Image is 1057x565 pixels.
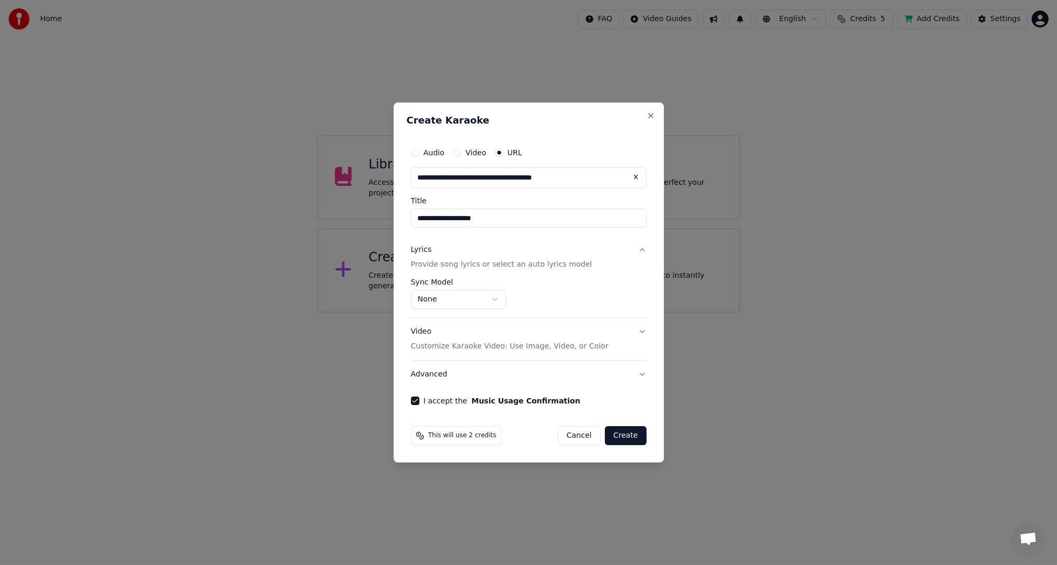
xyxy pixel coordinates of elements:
label: URL [508,149,522,156]
button: Create [605,426,647,445]
p: Provide song lyrics or select an auto lyrics model [411,259,592,270]
label: Title [411,197,647,204]
span: This will use 2 credits [428,431,497,440]
div: Video [411,326,609,352]
button: Advanced [411,361,647,388]
button: VideoCustomize Karaoke Video: Use Image, Video, or Color [411,318,647,360]
button: LyricsProvide song lyrics or select an auto lyrics model [411,236,647,278]
label: Audio [424,149,445,156]
label: Video [465,149,486,156]
label: I accept the [424,397,581,404]
div: LyricsProvide song lyrics or select an auto lyrics model [411,278,647,317]
div: Lyrics [411,244,432,255]
label: Sync Model [411,278,506,286]
p: Customize Karaoke Video: Use Image, Video, or Color [411,341,609,352]
button: Cancel [558,426,601,445]
button: I accept the [471,397,580,404]
h2: Create Karaoke [407,116,651,125]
